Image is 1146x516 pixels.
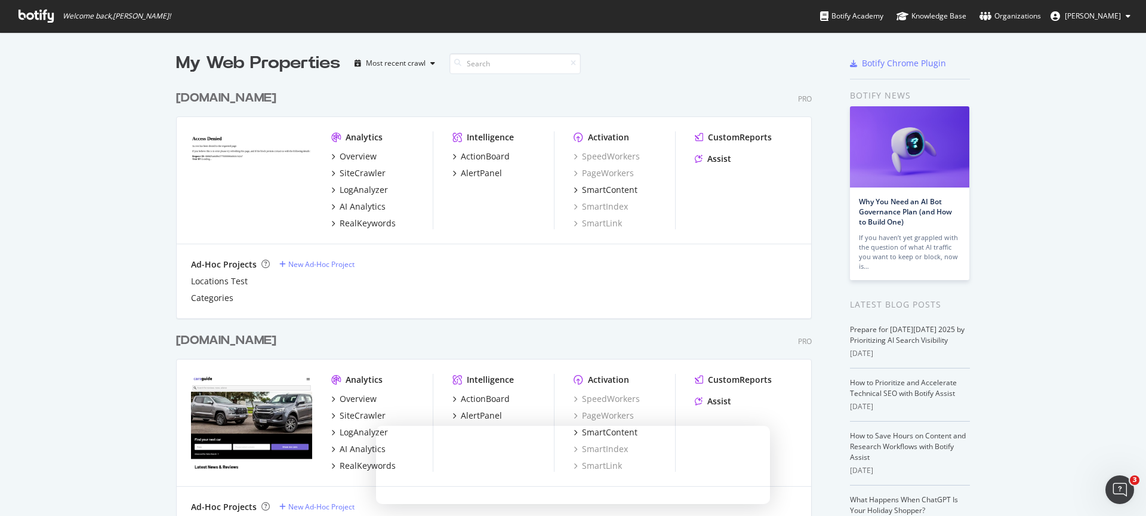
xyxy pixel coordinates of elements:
[331,443,386,455] a: AI Analytics
[850,106,969,188] img: Why You Need an AI Bot Governance Plan (and How to Build One)
[340,217,396,229] div: RealKeywords
[588,374,629,386] div: Activation
[331,460,396,472] a: RealKeywords
[340,201,386,213] div: AI Analytics
[574,167,634,179] a: PageWorkers
[708,374,772,386] div: CustomReports
[340,426,388,438] div: LogAnalyzer
[850,465,970,476] div: [DATE]
[708,131,772,143] div: CustomReports
[850,401,970,412] div: [DATE]
[191,292,233,304] a: Categories
[897,10,966,22] div: Knowledge Base
[63,11,171,21] span: Welcome back, [PERSON_NAME] !
[191,374,312,471] img: www.carsguide.com.au
[340,410,386,422] div: SiteCrawler
[279,502,355,512] a: New Ad-Hoc Project
[176,51,340,75] div: My Web Properties
[346,131,383,143] div: Analytics
[588,131,629,143] div: Activation
[859,196,952,227] a: Why You Need an AI Bot Governance Plan (and How to Build One)
[695,395,731,407] a: Assist
[191,259,257,271] div: Ad-Hoc Projects
[850,348,970,359] div: [DATE]
[191,501,257,513] div: Ad-Hoc Projects
[340,393,377,405] div: Overview
[850,377,957,398] a: How to Prioritize and Accelerate Technical SEO with Botify Assist
[346,374,383,386] div: Analytics
[340,167,386,179] div: SiteCrawler
[331,393,377,405] a: Overview
[582,184,637,196] div: SmartContent
[850,431,966,462] a: How to Save Hours on Content and Research Workflows with Botify Assist
[331,426,388,438] a: LogAnalyzer
[176,332,281,349] a: [DOMAIN_NAME]
[452,410,502,422] a: AlertPanel
[449,53,581,74] input: Search
[707,153,731,165] div: Assist
[1065,11,1121,21] span: Harsh Desai
[467,131,514,143] div: Intelligence
[574,184,637,196] a: SmartContent
[340,184,388,196] div: LogAnalyzer
[331,167,386,179] a: SiteCrawler
[461,167,502,179] div: AlertPanel
[461,410,502,422] div: AlertPanel
[574,393,640,405] a: SpeedWorkers
[340,150,377,162] div: Overview
[331,184,388,196] a: LogAnalyzer
[862,57,946,69] div: Botify Chrome Plugin
[798,336,812,346] div: Pro
[176,90,276,107] div: [DOMAIN_NAME]
[574,201,628,213] a: SmartIndex
[176,90,281,107] a: [DOMAIN_NAME]
[331,150,377,162] a: Overview
[850,89,970,102] div: Botify news
[331,410,386,422] a: SiteCrawler
[331,217,396,229] a: RealKeywords
[461,150,510,162] div: ActionBoard
[695,131,772,143] a: CustomReports
[850,324,965,345] a: Prepare for [DATE][DATE] 2025 by Prioritizing AI Search Visibility
[850,57,946,69] a: Botify Chrome Plugin
[850,298,970,311] div: Latest Blog Posts
[366,60,426,67] div: Most recent crawl
[191,275,248,287] a: Locations Test
[1041,7,1140,26] button: [PERSON_NAME]
[707,395,731,407] div: Assist
[574,217,622,229] a: SmartLink
[288,502,355,512] div: New Ad-Hoc Project
[288,259,355,269] div: New Ad-Hoc Project
[798,94,812,104] div: Pro
[574,410,634,422] a: PageWorkers
[331,201,386,213] a: AI Analytics
[376,426,770,504] iframe: Survey from Botify
[452,167,502,179] a: AlertPanel
[340,460,396,472] div: RealKeywords
[191,131,312,228] img: https://www.gumtree.com.au/
[859,233,960,271] div: If you haven’t yet grappled with the question of what AI traffic you want to keep or block, now is…
[1130,475,1139,485] span: 3
[340,443,386,455] div: AI Analytics
[820,10,883,22] div: Botify Academy
[979,10,1041,22] div: Organizations
[467,374,514,386] div: Intelligence
[850,494,958,515] a: What Happens When ChatGPT Is Your Holiday Shopper?
[695,374,772,386] a: CustomReports
[574,150,640,162] a: SpeedWorkers
[461,393,510,405] div: ActionBoard
[452,150,510,162] a: ActionBoard
[695,153,731,165] a: Assist
[452,393,510,405] a: ActionBoard
[1105,475,1134,504] iframe: Intercom live chat
[350,54,440,73] button: Most recent crawl
[279,259,355,269] a: New Ad-Hoc Project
